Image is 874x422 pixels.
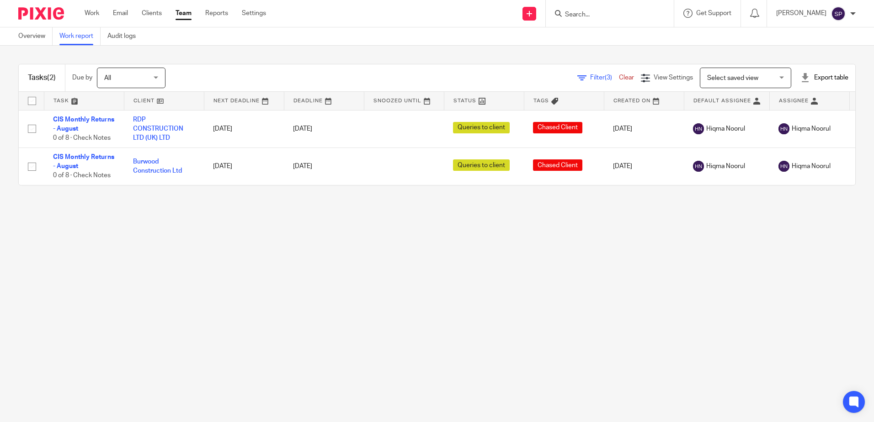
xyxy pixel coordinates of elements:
[142,9,162,18] a: Clients
[831,6,846,21] img: svg%3E
[453,159,510,171] span: Queries to client
[564,11,646,19] input: Search
[778,123,789,134] img: svg%3E
[53,173,111,179] span: 0 of 8 · Check Notes
[113,9,128,18] a: Email
[792,124,831,133] span: Hiqma Noorul
[133,158,182,174] a: Burwood Construction Ltd
[619,74,634,81] a: Clear
[604,110,684,148] td: [DATE]
[176,9,192,18] a: Team
[533,98,549,103] span: Tags
[72,73,92,82] p: Due by
[53,154,114,169] a: CIS Monthly Returns - August
[293,124,355,133] div: [DATE]
[293,162,355,171] div: [DATE]
[604,148,684,185] td: [DATE]
[133,116,183,142] a: RDP CONSTRUCTION LTD (UK) LTD
[204,110,284,148] td: [DATE]
[693,123,704,134] img: svg%3E
[104,75,111,81] span: All
[453,122,510,133] span: Queries to client
[590,74,619,81] span: Filter
[706,124,745,133] span: Hiqma Noorul
[47,74,56,81] span: (2)
[53,135,111,141] span: 0 of 8 · Check Notes
[800,73,848,82] div: Export table
[85,9,99,18] a: Work
[706,162,745,171] span: Hiqma Noorul
[18,7,64,20] img: Pixie
[28,73,56,83] h1: Tasks
[778,161,789,172] img: svg%3E
[533,159,582,171] span: Chased Client
[533,122,582,133] span: Chased Client
[707,75,758,81] span: Select saved view
[605,74,612,81] span: (3)
[693,161,704,172] img: svg%3E
[776,9,826,18] p: [PERSON_NAME]
[654,74,693,81] span: View Settings
[204,148,284,185] td: [DATE]
[696,10,731,16] span: Get Support
[59,27,101,45] a: Work report
[107,27,143,45] a: Audit logs
[18,27,53,45] a: Overview
[205,9,228,18] a: Reports
[53,116,114,132] a: CIS Monthly Returns - August
[792,162,831,171] span: Hiqma Noorul
[242,9,266,18] a: Settings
